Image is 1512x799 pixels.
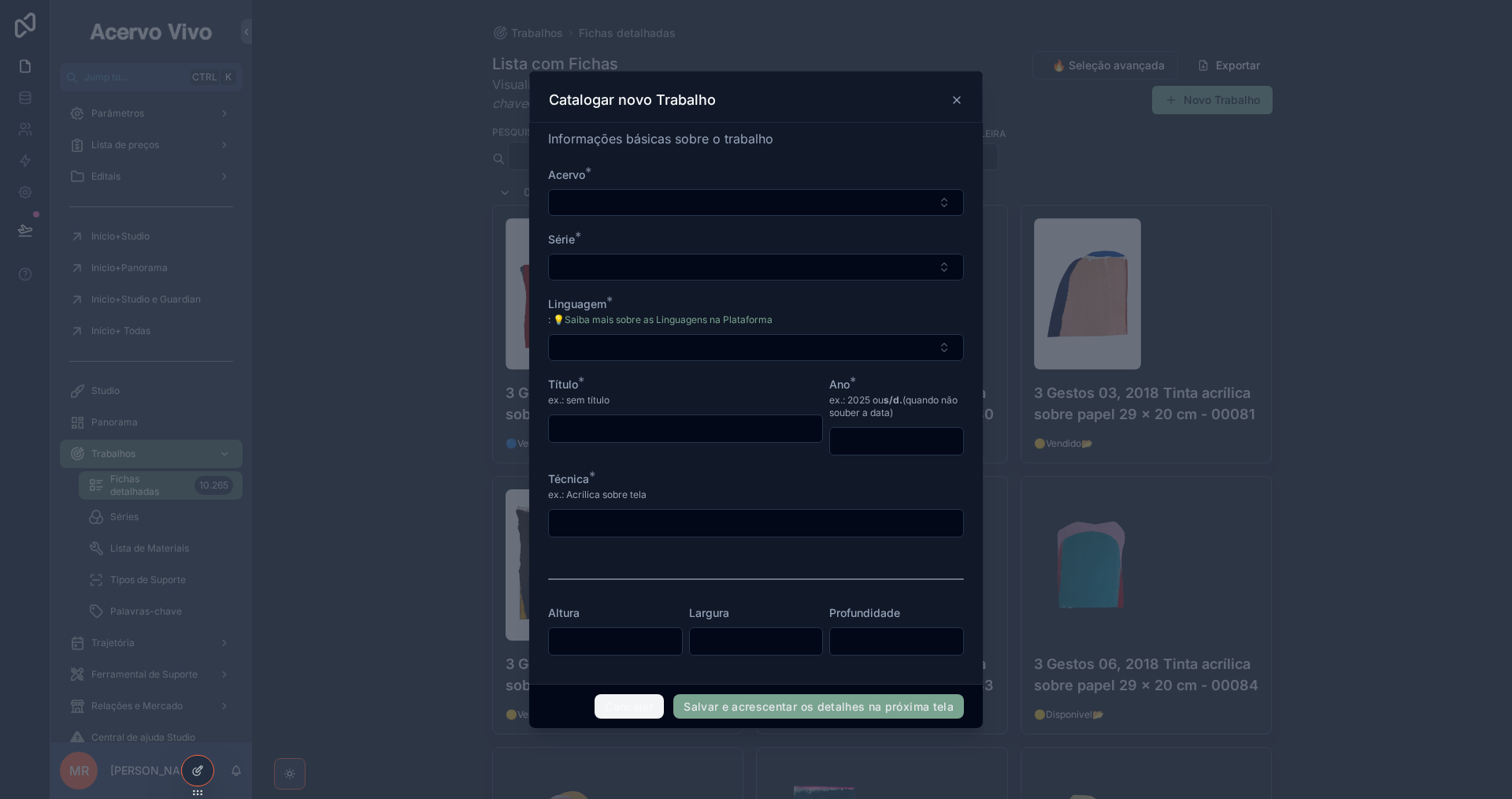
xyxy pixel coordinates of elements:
[689,606,729,619] span: Largura
[595,694,664,719] button: Cancelar
[548,232,575,246] span: Série
[548,189,964,216] button: Select Button
[673,694,964,719] button: Salvar e acrescentar os detalhes na próxima tela
[548,131,773,147] span: Informações básicas sobre o trabalho
[549,91,716,110] h3: Catalogar novo Trabalho
[829,394,964,419] span: ex.: 2025 ou (quando não souber a data)
[829,377,850,391] span: Ano
[548,394,610,407] span: ex.: sem título
[548,377,578,391] span: Título
[548,168,585,181] span: Acervo
[548,314,773,326] span: : 💡
[565,314,773,325] a: Saiba mais sobre as Linguagens na Plataforma
[548,297,606,310] span: Linguagem
[829,606,900,619] span: Profundidade
[548,606,580,619] span: Altura
[548,472,589,485] span: Técnica
[548,334,964,361] button: Select Button
[548,489,647,501] span: ex.: Acrílica sobre tela
[548,254,964,281] button: Select Button
[884,394,902,406] strong: s/d.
